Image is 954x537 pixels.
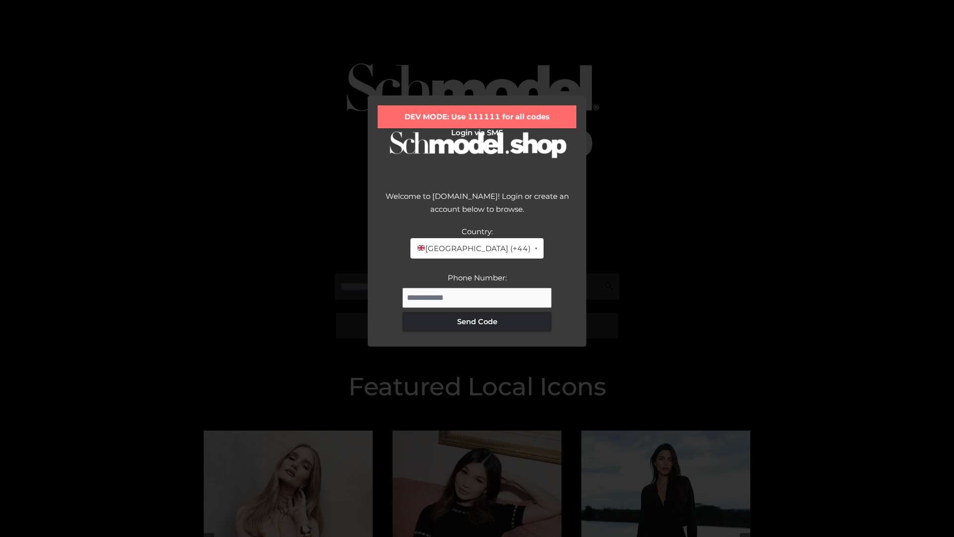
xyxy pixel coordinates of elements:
[378,190,576,225] div: Welcome to [DOMAIN_NAME]! Login or create an account below to browse.
[402,312,552,332] button: Send Code
[448,273,507,282] label: Phone Number:
[417,244,425,252] img: 🇬🇧
[462,227,493,236] label: Country:
[378,105,576,128] div: DEV MODE: Use 111111 for all codes
[378,128,576,137] h2: Login via SMS
[416,242,530,255] span: [GEOGRAPHIC_DATA] (+44)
